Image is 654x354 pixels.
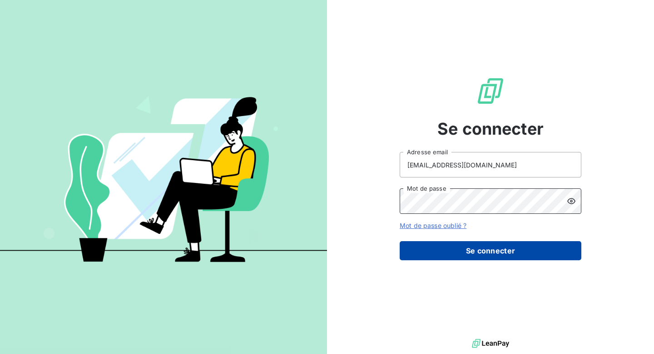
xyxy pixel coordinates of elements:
[472,337,509,350] img: logo
[476,76,505,106] img: Logo LeanPay
[400,241,581,260] button: Se connecter
[400,152,581,177] input: placeholder
[437,116,544,141] span: Se connecter
[400,222,466,229] a: Mot de passe oublié ?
